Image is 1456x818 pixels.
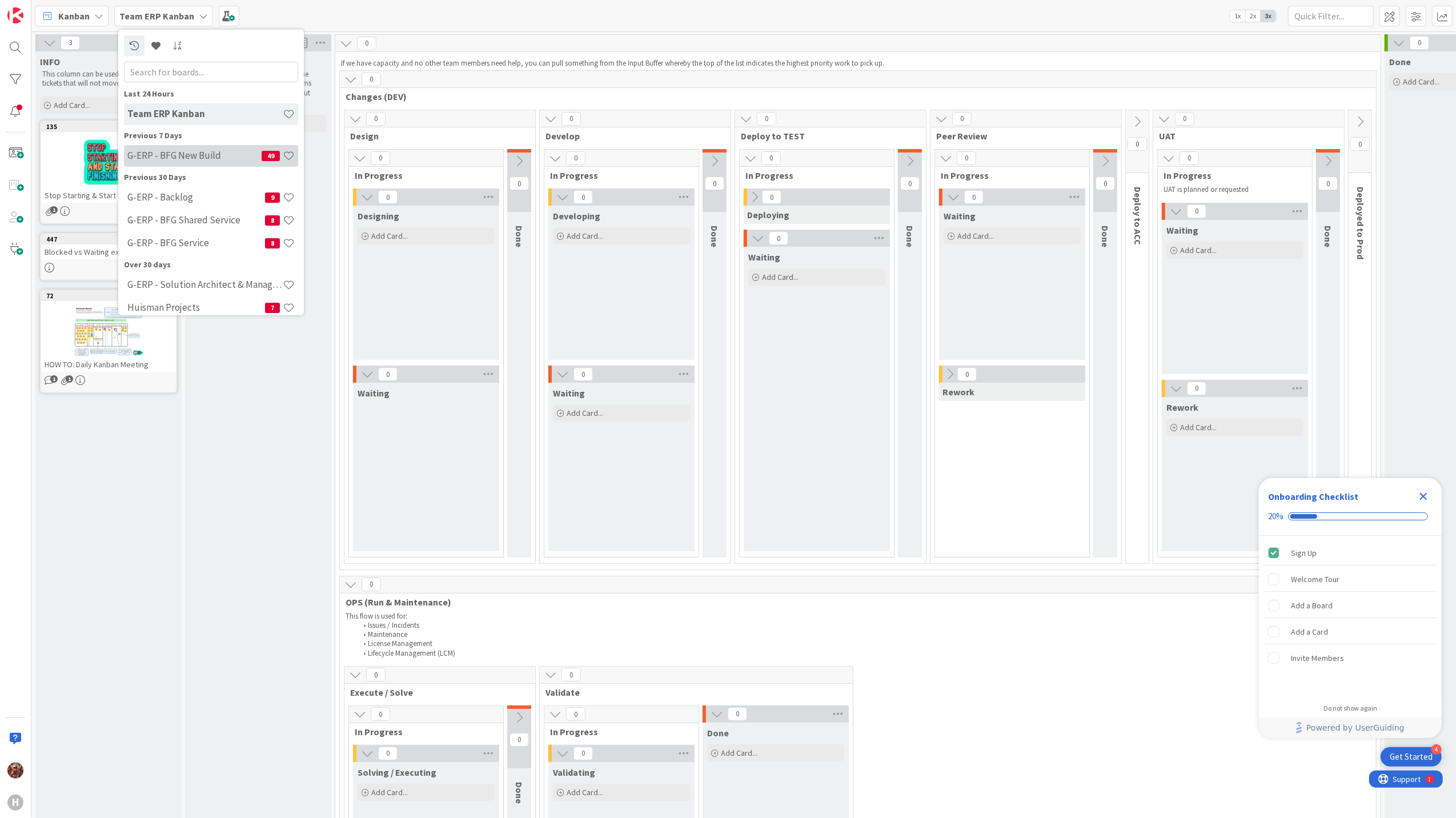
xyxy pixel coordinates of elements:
span: In Progress [550,170,684,181]
span: 0 [561,668,581,681]
div: 72 [46,292,176,300]
div: Add a Card [1291,625,1328,639]
span: Done [707,727,729,739]
div: Sign Up is complete. [1264,540,1437,566]
a: Powered by UserGuiding [1265,717,1436,738]
div: 447 [46,235,176,243]
p: This flow is used for: [346,612,1370,621]
span: 3 [61,36,80,50]
span: Developing [553,210,600,222]
p: If we have capacity and no other team members need help, you can pull something from the Input Bu... [341,59,1375,68]
div: Checklist Container [1259,478,1442,738]
span: Done [904,226,916,247]
div: Over 30 days [124,258,298,270]
span: Rework [942,386,974,398]
span: Support [24,2,52,15]
div: HOW TO: Daily Kanban Meeting [41,357,176,372]
span: Deploy to TEST [741,130,912,142]
span: Add Card... [721,748,757,758]
span: 0 [1096,177,1115,190]
div: Invite Members [1291,651,1344,665]
span: Deploying [747,209,789,220]
span: 0 [371,151,390,165]
span: 0 [362,73,381,86]
span: Validating [553,767,595,778]
span: Execute / Solve [350,687,521,698]
a: 72HOW TO: Daily Kanban Meeting [40,290,177,393]
span: 0 [761,151,781,165]
div: Sign Up [1291,546,1317,560]
span: 1 [50,206,58,214]
span: 0 [510,177,529,190]
a: 447Blocked vs Waiting explained [40,233,177,280]
div: Close Checklist [1414,487,1433,506]
span: 0 [378,367,398,381]
span: 0 [762,190,781,204]
span: Develop [546,130,716,142]
span: Designing [358,210,399,222]
div: Open Get Started checklist, remaining modules: 4 [1381,747,1442,767]
li: Maintenance [357,630,1371,639]
span: Add Card... [762,272,799,282]
div: Invite Members is incomplete. [1264,645,1437,671]
span: Done [1389,56,1411,67]
h4: G-ERP - BFG Service [127,237,265,248]
span: Kanban [58,9,90,23]
div: 72HOW TO: Daily Kanban Meeting [41,291,176,372]
span: Solving / Executing [358,767,436,778]
div: 1 [59,5,62,14]
span: Add Card... [1403,77,1439,87]
div: Welcome Tour is incomplete. [1264,567,1437,592]
span: Validate [546,687,839,698]
span: 0 [1175,112,1194,126]
span: Deploy to ACC [1132,187,1144,245]
span: 0 [573,190,593,204]
span: 0 [362,578,381,591]
div: Add a Card is incomplete. [1264,619,1437,644]
span: 1 [50,375,58,383]
h4: G-ERP - Solution Architect & Management [127,279,283,290]
span: Peer Review [936,130,1107,142]
span: 1 [66,375,73,383]
div: Checklist progress: 20% [1268,511,1433,522]
span: Waiting [553,387,585,399]
span: 8 [265,215,280,225]
span: 1x [1230,10,1245,22]
b: Team ERP Kanban [119,10,194,22]
div: Onboarding Checklist [1268,490,1358,503]
span: 8 [265,238,280,248]
div: Add a Board [1291,599,1333,612]
span: 7 [265,302,280,312]
div: 135 [41,122,176,132]
li: License Management [357,639,1371,648]
li: Lifecycle Management (LCM) [357,649,1371,658]
span: Add Card... [957,231,994,241]
span: Changes (DEV) [346,91,1362,102]
div: Last 24 Hours [124,87,298,99]
span: 0 [957,367,977,381]
span: 0 [573,367,593,381]
span: 0 [769,231,788,245]
span: 0 [366,112,386,126]
div: Footer [1259,717,1442,738]
li: Issues / Incidents [357,621,1371,630]
h4: G-ERP - BFG Shared Service [127,214,265,226]
span: 0 [957,151,976,165]
span: 0 [964,190,984,204]
div: Blocked vs Waiting explained [41,244,176,259]
span: Add Card... [567,408,603,418]
span: In Progress [1164,170,1298,181]
span: Done [514,226,525,247]
img: JK [7,763,23,779]
span: Rework [1166,402,1198,413]
span: 0 [566,151,585,165]
span: 0 [510,733,529,747]
div: Stop Starting & Start Finishing [41,188,176,203]
span: Deployed to Prod [1355,187,1366,259]
h4: Team ERP Kanban [127,108,283,119]
div: 20% [1268,511,1283,522]
span: INFO [40,56,60,67]
div: 135Stop Starting & Start Finishing [41,122,176,203]
span: Done [709,226,720,247]
div: 447Blocked vs Waiting explained [41,234,176,259]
